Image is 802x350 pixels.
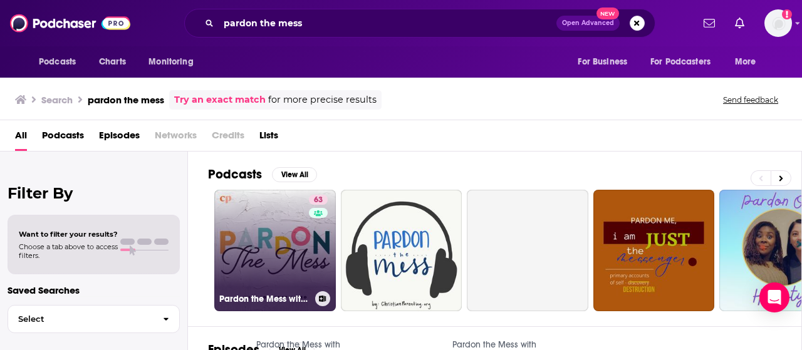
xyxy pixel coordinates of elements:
button: Select [8,305,180,333]
a: Lists [259,125,278,151]
button: open menu [642,50,729,74]
h3: Pardon the Mess with [PERSON_NAME][DEMOGRAPHIC_DATA] Motherhood, [DEMOGRAPHIC_DATA] Parenting, Ra... [219,294,310,304]
button: Show profile menu [764,9,792,37]
img: User Profile [764,9,792,37]
span: For Podcasters [650,53,711,71]
a: Episodes [99,125,140,151]
input: Search podcasts, credits, & more... [219,13,556,33]
a: Show notifications dropdown [730,13,749,34]
span: 63 [314,194,323,207]
span: for more precise results [268,93,377,107]
button: Send feedback [719,95,782,105]
a: Podcasts [42,125,84,151]
a: PodcastsView All [208,167,317,182]
span: Podcasts [39,53,76,71]
span: New [596,8,619,19]
span: For Business [578,53,627,71]
h2: Filter By [8,184,180,202]
span: Networks [155,125,197,151]
button: View All [272,167,317,182]
span: More [735,53,756,71]
p: Saved Searches [8,284,180,296]
span: Logged in as sVanCleve [764,9,792,37]
a: 63 [309,195,328,205]
span: Choose a tab above to access filters. [19,242,118,260]
span: Charts [99,53,126,71]
a: Show notifications dropdown [699,13,720,34]
span: Open Advanced [562,20,614,26]
span: Select [8,315,153,323]
svg: Add a profile image [782,9,792,19]
a: Charts [91,50,133,74]
button: open menu [30,50,92,74]
h3: pardon the mess [88,94,164,106]
div: Open Intercom Messenger [759,282,789,312]
a: Try an exact match [174,93,266,107]
span: Monitoring [148,53,193,71]
h3: Search [41,94,73,106]
a: All [15,125,27,151]
div: Search podcasts, credits, & more... [184,9,655,38]
button: open menu [569,50,643,74]
span: Want to filter your results? [19,230,118,239]
button: Open AdvancedNew [556,16,620,31]
span: Credits [212,125,244,151]
a: 63Pardon the Mess with [PERSON_NAME][DEMOGRAPHIC_DATA] Motherhood, [DEMOGRAPHIC_DATA] Parenting, ... [214,190,336,311]
button: open menu [726,50,772,74]
img: Podchaser - Follow, Share and Rate Podcasts [10,11,130,35]
h2: Podcasts [208,167,262,182]
button: open menu [140,50,209,74]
